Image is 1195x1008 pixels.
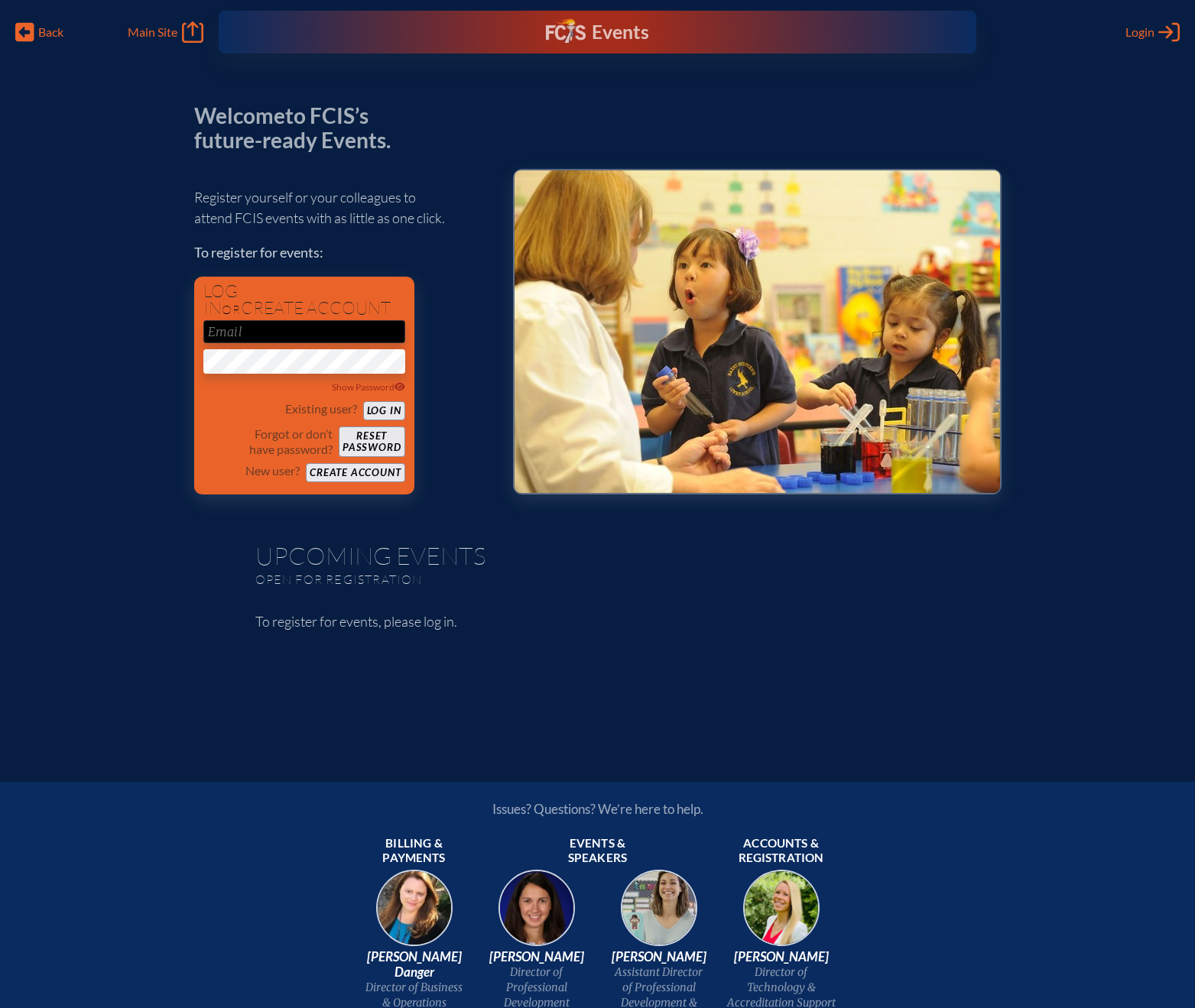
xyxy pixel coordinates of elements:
[515,170,1000,493] img: Events
[203,426,333,457] p: Forgot or don’t have password?
[726,949,836,964] span: [PERSON_NAME]
[732,865,830,963] img: b1ee34a6-5a78-4519-85b2-7190c4823173
[332,381,405,393] span: Show Password
[245,463,300,478] p: New user?
[194,187,489,229] p: Register yourself or your colleagues to attend FCIS events with as little as one click.
[363,401,405,420] button: Log in
[306,463,404,482] button: Create account
[488,865,586,963] img: 94e3d245-ca72-49ea-9844-ae84f6d33c0f
[203,320,405,343] input: Email
[604,949,714,964] span: [PERSON_NAME]
[433,18,763,46] div: FCIS Events — Future ready
[359,836,469,867] span: Billing & payments
[329,801,867,817] p: Issues? Questions? We’re here to help.
[255,611,940,632] p: To register for events, please log in.
[482,949,592,964] span: [PERSON_NAME]
[222,302,241,317] span: or
[255,572,659,587] p: Open for registration
[38,24,63,40] span: Back
[543,836,653,867] span: Events & speakers
[1125,24,1154,40] span: Login
[255,543,940,568] h1: Upcoming Events
[359,949,469,980] span: [PERSON_NAME] Danger
[128,21,203,43] a: Main Site
[726,836,836,867] span: Accounts & registration
[610,865,708,963] img: 545ba9c4-c691-43d5-86fb-b0a622cbeb82
[194,242,489,263] p: To register for events:
[339,426,404,457] button: Resetpassword
[128,24,177,40] span: Main Site
[194,104,408,152] p: Welcome to FCIS’s future-ready Events.
[365,865,463,963] img: 9c64f3fb-7776-47f4-83d7-46a341952595
[203,283,405,317] h1: Log in create account
[285,401,357,416] p: Existing user?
